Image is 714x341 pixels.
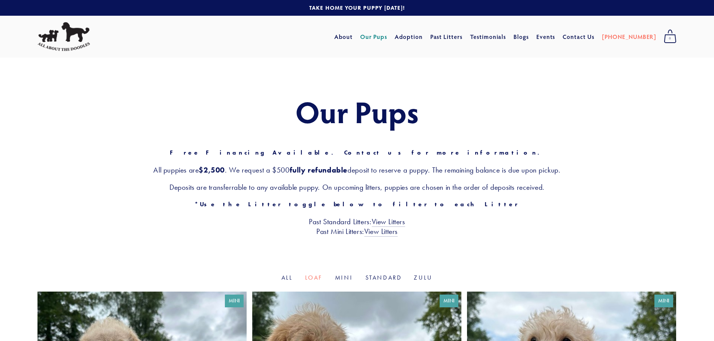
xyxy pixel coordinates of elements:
a: Events [536,30,555,43]
span: 0 [664,34,677,43]
h1: Our Pups [37,95,677,128]
a: Blogs [513,30,529,43]
a: 0 items in cart [660,27,680,46]
a: About [334,30,353,43]
strong: fully refundable [290,165,348,174]
a: View Litters [364,227,398,237]
a: Standard [365,274,402,281]
a: Testimonials [470,30,506,43]
a: Mini [335,274,353,281]
strong: Free Financing Available. Contact us for more information. [170,149,544,156]
a: All [281,274,293,281]
strong: $2,500 [199,165,225,174]
h3: Deposits are transferrable to any available puppy. On upcoming litters, puppies are chosen in the... [37,182,677,192]
a: [PHONE_NUMBER] [602,30,656,43]
a: Past Litters [430,33,463,40]
h3: All puppies are . We request a $500 deposit to reserve a puppy. The remaining balance is due upon... [37,165,677,175]
a: Adoption [395,30,423,43]
h3: Past Standard Litters: Past Mini Litters: [37,217,677,236]
a: Zulu [414,274,433,281]
a: Loaf [305,274,323,281]
a: Contact Us [563,30,594,43]
strong: *Use the Litter toggle below to filter to each Litter [195,201,519,208]
a: Our Pups [360,30,388,43]
a: View Litters [372,217,405,227]
img: All About The Doodles [37,22,90,51]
